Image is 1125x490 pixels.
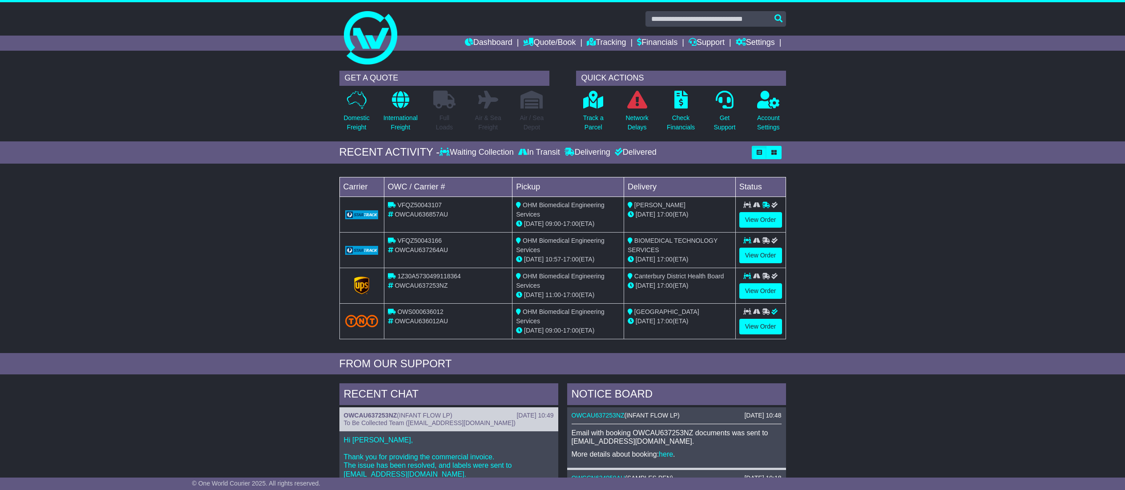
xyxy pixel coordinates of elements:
[628,317,732,326] div: (ETA)
[628,281,732,290] div: (ETA)
[344,419,516,426] span: To Be Collected Team ([EMAIL_ADDRESS][DOMAIN_NAME])
[433,113,456,132] p: Full Loads
[587,36,626,51] a: Tracking
[343,113,369,132] p: Domestic Freight
[475,113,501,132] p: Air & Sea Freight
[735,177,786,197] td: Status
[563,256,579,263] span: 17:00
[636,317,655,325] span: [DATE]
[744,474,781,482] div: [DATE] 10:18
[739,283,782,299] a: View Order
[397,201,442,209] span: VFQZ50043107
[634,273,724,280] span: Canterbury District Health Board
[395,317,448,325] span: OWCAU636012AU
[563,291,579,298] span: 17:00
[572,474,625,482] a: OWCCN634950AU
[757,90,780,137] a: AccountSettings
[576,71,786,86] div: QUICK ACTIONS
[583,90,604,137] a: Track aParcel
[562,148,613,157] div: Delivering
[714,113,735,132] p: Get Support
[516,290,620,300] div: - (ETA)
[339,177,384,197] td: Carrier
[659,450,673,458] a: here
[354,277,369,294] img: GetCarrierServiceLogo
[545,291,561,298] span: 11:00
[523,36,576,51] a: Quote/Book
[339,71,549,86] div: GET A QUOTE
[383,90,418,137] a: InternationalFreight
[583,113,604,132] p: Track a Parcel
[572,412,625,419] a: OWCAU637253NZ
[636,282,655,289] span: [DATE]
[339,146,440,159] div: RECENT ACTIVITY -
[625,90,649,137] a: NetworkDelays
[524,220,544,227] span: [DATE]
[634,308,699,315] span: [GEOGRAPHIC_DATA]
[383,113,418,132] p: International Freight
[524,327,544,334] span: [DATE]
[516,412,553,419] div: [DATE] 10:49
[395,211,448,218] span: OWCAU636857AU
[399,412,450,419] span: INFANT FLOW LP
[524,291,544,298] span: [DATE]
[344,412,554,419] div: ( )
[563,327,579,334] span: 17:00
[713,90,736,137] a: GetSupport
[545,327,561,334] span: 09:00
[628,237,718,253] span: BIOMEDICAL TECHNOLOGY SERVICES
[567,383,786,407] div: NOTICE BOARD
[657,282,673,289] span: 17:00
[667,113,695,132] p: Check Financials
[516,273,605,289] span: OHM Biomedical Engineering Services
[572,450,782,458] p: More details about booking: .
[440,148,516,157] div: Waiting Collection
[395,282,448,289] span: OWCAU637253NZ
[739,248,782,263] a: View Order
[572,474,782,482] div: ( )
[516,326,620,335] div: - (ETA)
[624,177,735,197] td: Delivery
[397,273,460,280] span: 1Z30A5730499118364
[516,148,562,157] div: In Transit
[516,219,620,229] div: - (ETA)
[657,211,673,218] span: 17:00
[192,480,321,487] span: © One World Courier 2025. All rights reserved.
[524,256,544,263] span: [DATE]
[626,412,677,419] span: INFANT FLOW LP
[545,220,561,227] span: 09:00
[516,201,605,218] span: OHM Biomedical Engineering Services
[739,212,782,228] a: View Order
[339,383,558,407] div: RECENT CHAT
[397,237,442,244] span: VFQZ50043166
[520,113,544,132] p: Air / Sea Depot
[465,36,512,51] a: Dashboard
[345,246,379,255] img: GetCarrierServiceLogo
[636,256,655,263] span: [DATE]
[757,113,780,132] p: Account Settings
[545,256,561,263] span: 10:57
[636,211,655,218] span: [DATE]
[625,113,648,132] p: Network Delays
[744,412,781,419] div: [DATE] 10:48
[657,256,673,263] span: 17:00
[397,308,444,315] span: OWS000636012
[637,36,677,51] a: Financials
[572,412,782,419] div: ( )
[395,246,448,253] span: OWCAU637264AU
[339,357,786,370] div: FROM OUR SUPPORT
[345,315,379,327] img: TNT_Domestic.png
[666,90,695,137] a: CheckFinancials
[628,210,732,219] div: (ETA)
[739,319,782,334] a: View Order
[344,412,397,419] a: OWCAU637253NZ
[613,148,657,157] div: Delivered
[627,474,671,482] span: SAMPLES PEN
[657,317,673,325] span: 17:00
[516,237,605,253] span: OHM Biomedical Engineering Services
[516,255,620,264] div: - (ETA)
[384,177,512,197] td: OWC / Carrier #
[628,255,732,264] div: (ETA)
[736,36,775,51] a: Settings
[345,210,379,219] img: GetCarrierServiceLogo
